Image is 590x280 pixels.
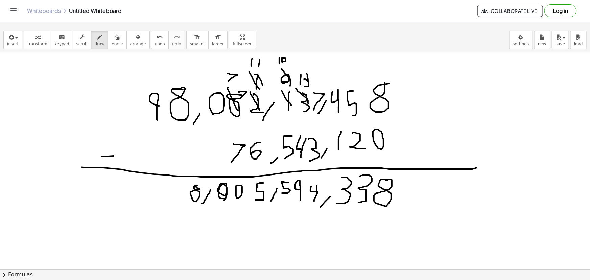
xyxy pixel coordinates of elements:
button: load [570,31,587,49]
button: Toggle navigation [8,5,19,16]
button: save [552,31,569,49]
span: fullscreen [233,42,252,46]
i: redo [173,33,180,41]
button: format_sizelarger [208,31,228,49]
span: erase [112,42,123,46]
span: new [538,42,546,46]
span: load [574,42,583,46]
span: transform [27,42,47,46]
span: scrub [76,42,88,46]
button: erase [108,31,126,49]
button: transform [24,31,51,49]
i: format_size [194,33,200,41]
button: fullscreen [229,31,256,49]
span: draw [95,42,105,46]
span: arrange [130,42,146,46]
button: new [534,31,550,49]
button: format_sizesmaller [186,31,209,49]
button: redoredo [168,31,185,49]
button: keyboardkeypad [51,31,73,49]
button: Collaborate Live [477,5,543,17]
span: save [556,42,565,46]
span: insert [7,42,19,46]
span: redo [172,42,181,46]
button: undoundo [151,31,169,49]
i: format_size [215,33,221,41]
i: undo [157,33,163,41]
span: smaller [190,42,205,46]
button: Log in [544,4,576,17]
button: insert [3,31,22,49]
i: keyboard [58,33,65,41]
span: undo [155,42,165,46]
button: arrange [126,31,150,49]
span: settings [513,42,529,46]
a: Whiteboards [27,7,61,14]
span: Collaborate Live [483,8,537,14]
span: keypad [54,42,69,46]
button: settings [509,31,533,49]
button: scrub [73,31,91,49]
span: larger [212,42,224,46]
button: draw [91,31,109,49]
